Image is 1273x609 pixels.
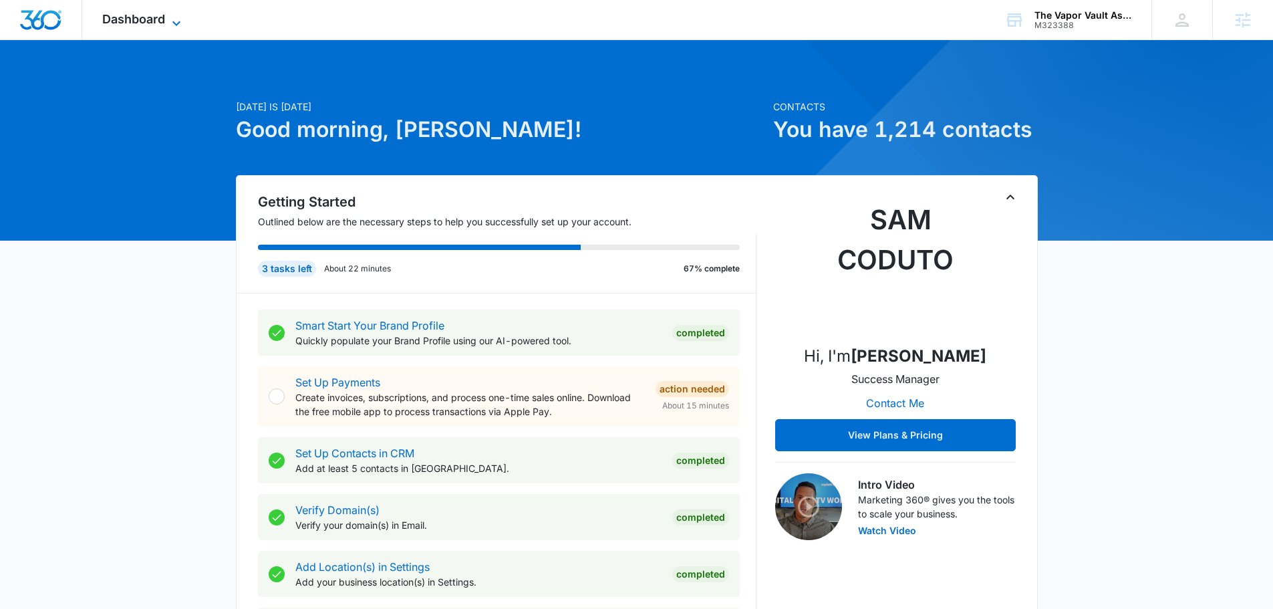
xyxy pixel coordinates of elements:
[804,344,986,368] p: Hi, I'm
[295,575,662,589] p: Add your business location(s) in Settings.
[851,346,986,366] strong: [PERSON_NAME]
[684,263,740,275] p: 67% complete
[295,518,662,532] p: Verify your domain(s) in Email.
[672,509,729,525] div: Completed
[295,334,662,348] p: Quickly populate your Brand Profile using our AI-powered tool.
[672,566,729,582] div: Completed
[295,376,380,389] a: Set Up Payments
[858,477,1016,493] h3: Intro Video
[1002,189,1018,205] button: Toggle Collapse
[295,447,414,460] a: Set Up Contacts in CRM
[295,503,380,517] a: Verify Domain(s)
[662,400,729,412] span: About 15 minutes
[295,560,430,574] a: Add Location(s) in Settings
[236,114,765,146] h1: Good morning, [PERSON_NAME]!
[773,100,1038,114] p: Contacts
[258,261,316,277] div: 3 tasks left
[1034,10,1132,21] div: account name
[258,192,756,212] h2: Getting Started
[858,493,1016,521] p: Marketing 360® gives you the tools to scale your business.
[858,526,916,535] button: Watch Video
[829,200,962,334] img: Sam Coduto
[295,319,444,332] a: Smart Start Your Brand Profile
[773,114,1038,146] h1: You have 1,214 contacts
[102,12,165,26] span: Dashboard
[295,461,662,475] p: Add at least 5 contacts in [GEOGRAPHIC_DATA].
[258,215,756,229] p: Outlined below are the necessary steps to help you successfully set up your account.
[295,390,645,418] p: Create invoices, subscriptions, and process one-time sales online. Download the free mobile app t...
[324,263,391,275] p: About 22 minutes
[853,387,938,419] button: Contact Me
[851,371,940,387] p: Success Manager
[775,419,1016,451] button: View Plans & Pricing
[656,381,729,397] div: Action Needed
[672,325,729,341] div: Completed
[236,100,765,114] p: [DATE] is [DATE]
[775,473,842,540] img: Intro Video
[672,453,729,469] div: Completed
[1034,21,1132,30] div: account id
